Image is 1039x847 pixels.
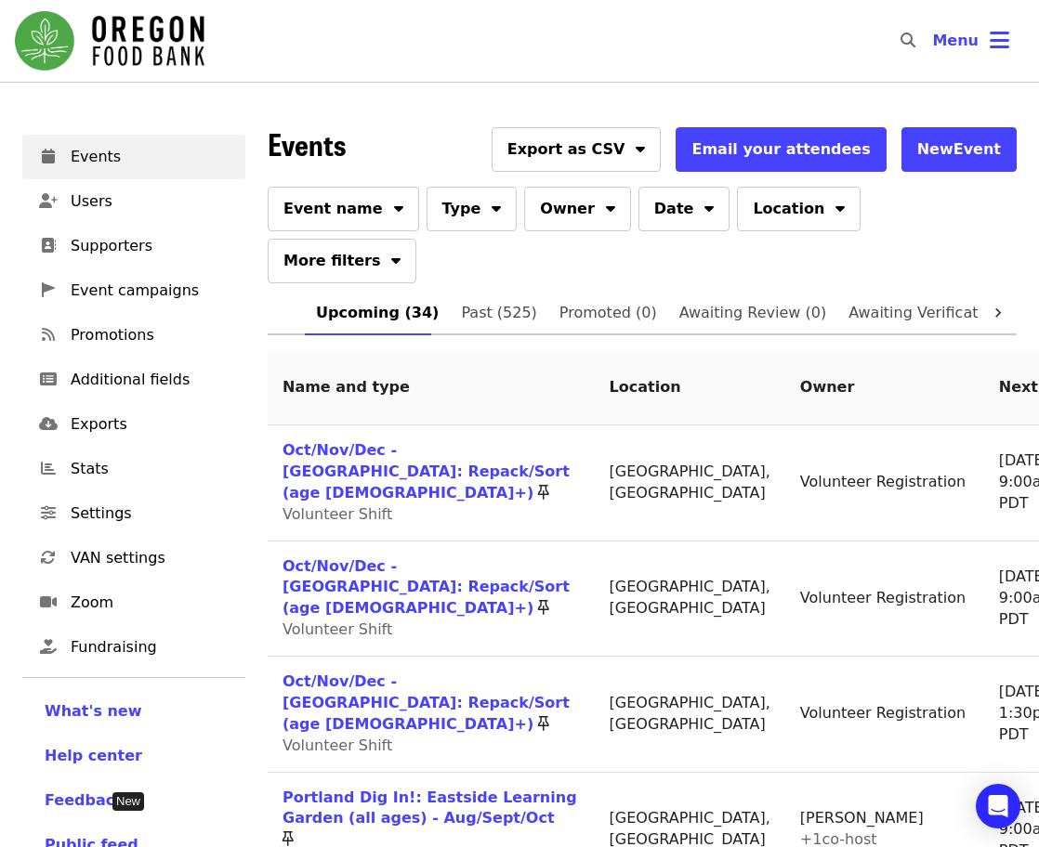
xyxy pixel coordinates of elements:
th: Name and type [268,350,595,425]
a: Stats [22,447,245,491]
i: search icon [901,32,915,49]
div: Open Intercom Messenger [976,784,1020,828]
span: Type [442,198,481,220]
span: Volunteer Shift [283,505,392,523]
i: cloud-download icon [39,415,58,433]
span: Help center [45,747,142,764]
span: Volunteer Shift [283,736,392,754]
a: Fundraising [22,625,245,670]
span: Feedback [45,791,125,809]
a: Additional fields [22,358,245,402]
input: Search [927,19,941,63]
i: thumbtack icon [538,599,549,617]
span: Events [71,146,230,168]
div: [GEOGRAPHIC_DATA], [GEOGRAPHIC_DATA] [610,577,770,619]
span: More filters [283,250,380,272]
i: thumbtack icon [538,484,549,502]
a: Settings [22,491,245,536]
td: Volunteer Registration [785,425,984,541]
i: sort-down icon [704,197,714,215]
span: Stats [71,458,230,480]
a: Exports [22,402,245,447]
span: Volunteer Shift [283,620,392,638]
th: Owner [785,350,984,425]
i: bars icon [990,27,1009,54]
span: Users [71,190,230,213]
span: Additional fields [71,369,230,391]
span: Promotions [71,324,230,346]
span: Location [753,198,824,220]
a: Supporters [22,224,245,268]
span: What's new [45,702,142,720]
span: Settings [71,502,230,525]
i: sliders-h icon [41,504,56,522]
a: Help center [45,745,223,767]
i: chart-bar icon [41,460,56,477]
button: Type [427,187,518,231]
button: Owner [524,187,631,231]
span: Awaiting Verification (0) [848,300,1026,326]
a: Zoom [22,580,245,625]
span: Upcoming (34) [316,300,439,326]
a: Feedback [45,789,223,812]
a: Past (525) [450,291,547,335]
a: Promotions [22,313,245,358]
span: Menu [932,32,979,49]
i: sort-down icon [835,197,845,215]
button: Email your attendees [676,127,886,172]
button: NewEvent [901,127,1017,172]
a: Users [22,179,245,224]
a: Portland Dig In!: Eastside Learning Garden (all ages) - Aug/Sept/Oct [283,788,577,827]
button: Toggle account menu [917,19,1024,63]
i: sort-down icon [636,137,645,155]
img: Oregon Food Bank - Home [15,11,204,71]
i: sort-down icon [606,197,615,215]
span: Awaiting Review (0) [679,300,827,326]
span: Owner [540,198,595,220]
i: sync icon [41,549,56,567]
td: Volunteer Registration [785,541,984,658]
span: Zoom [71,592,230,614]
a: What's new [45,700,223,723]
a: VAN settings [22,536,245,580]
button: More filters [268,239,416,283]
a: Promoted (0) [548,291,668,335]
span: Exports [71,413,230,436]
button: Export as CSV [492,127,662,172]
a: Awaiting Verification (0) [837,291,1037,335]
span: Promoted (0) [559,300,657,326]
i: sort-down icon [492,197,501,215]
a: Oct/Nov/Dec - [GEOGRAPHIC_DATA]: Repack/Sort (age [DEMOGRAPHIC_DATA]+) [283,557,570,618]
i: hand-holding-heart icon [40,638,57,656]
span: Date [654,198,694,220]
i: sort-down icon [394,197,403,215]
a: Upcoming (34) [305,291,450,335]
a: Oct/Nov/Dec - [GEOGRAPHIC_DATA]: Repack/Sort (age [DEMOGRAPHIC_DATA]+) [283,441,570,502]
span: Events [268,122,346,165]
div: [GEOGRAPHIC_DATA], [GEOGRAPHIC_DATA] [610,693,770,736]
div: [GEOGRAPHIC_DATA], [GEOGRAPHIC_DATA] [610,462,770,504]
a: Events [22,135,245,179]
button: Date [638,187,730,231]
i: list-alt icon [40,371,57,388]
i: thumbtack icon [538,715,549,733]
i: calendar icon [42,148,55,165]
span: Past (525) [461,300,536,326]
th: Location [595,350,785,425]
span: Fundraising [71,636,230,658]
a: Event campaigns [22,268,245,313]
i: address-book icon [41,237,56,254]
i: pennant icon [42,281,55,299]
span: Event campaigns [71,280,230,302]
a: Oct/Nov/Dec - [GEOGRAPHIC_DATA]: Repack/Sort (age [DEMOGRAPHIC_DATA]+) [283,672,570,733]
i: rss icon [42,326,55,344]
span: Export as CSV [507,138,625,161]
div: Tooltip anchor [112,792,144,811]
button: Location [737,187,861,231]
span: Supporters [71,235,230,257]
i: user-plus icon [39,192,58,210]
td: Volunteer Registration [785,657,984,773]
span: Event name [283,198,383,220]
i: video icon [40,593,57,611]
i: sort-down icon [391,249,401,267]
